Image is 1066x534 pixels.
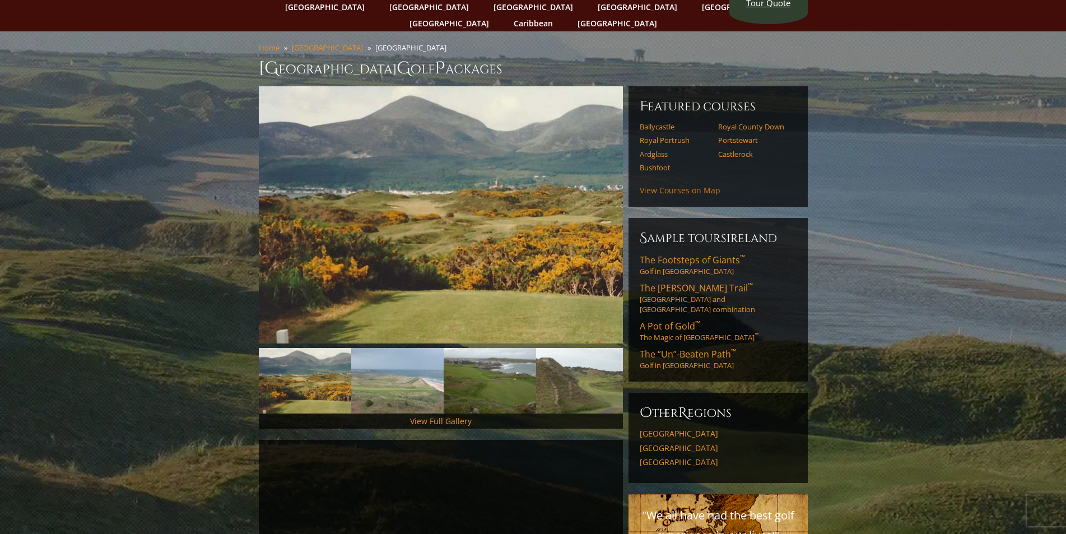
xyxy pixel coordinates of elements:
a: Ballycastle [640,122,711,131]
sup: ™ [748,281,753,290]
span: The [PERSON_NAME] Trail [640,282,753,294]
span: P [435,57,445,80]
a: [GEOGRAPHIC_DATA] [404,15,495,31]
a: Home [259,43,280,53]
h1: [GEOGRAPHIC_DATA] olf ackages [259,57,808,80]
a: [GEOGRAPHIC_DATA] [572,15,663,31]
a: [GEOGRAPHIC_DATA] [640,429,797,439]
h6: Featured Courses [640,97,797,115]
a: [GEOGRAPHIC_DATA] [292,43,363,53]
a: View Full Gallery [410,416,472,426]
a: Bushfoot [640,163,711,172]
span: The Footsteps of Giants [640,254,745,266]
h6: Sample ToursIreland [640,229,797,247]
sup: ™ [731,347,736,356]
sup: ™ [695,319,700,328]
a: Royal County Down [718,122,789,131]
span: The “Un”-Beaten Path [640,348,736,360]
span: G [397,57,411,80]
a: Caribbean [508,15,558,31]
a: Portstewart [718,136,789,145]
span: O [640,404,652,422]
a: A Pot of Gold™The Magic of [GEOGRAPHIC_DATA]™ [640,320,797,342]
a: Ardglass [640,150,711,159]
a: The [PERSON_NAME] Trail™[GEOGRAPHIC_DATA] and [GEOGRAPHIC_DATA] combination [640,282,797,314]
a: View Courses on Map [640,185,720,196]
a: [GEOGRAPHIC_DATA] [640,443,797,453]
a: [GEOGRAPHIC_DATA] [640,457,797,467]
a: Castlerock [718,150,789,159]
h6: ther egions [640,404,797,422]
span: A Pot of Gold [640,320,700,332]
sup: ™ [755,332,758,339]
a: Royal Portrush [640,136,711,145]
li: [GEOGRAPHIC_DATA] [375,43,451,53]
a: The Footsteps of Giants™Golf in [GEOGRAPHIC_DATA] [640,254,797,276]
a: The “Un”-Beaten Path™Golf in [GEOGRAPHIC_DATA] [640,348,797,370]
sup: ™ [740,253,745,262]
span: R [678,404,687,422]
